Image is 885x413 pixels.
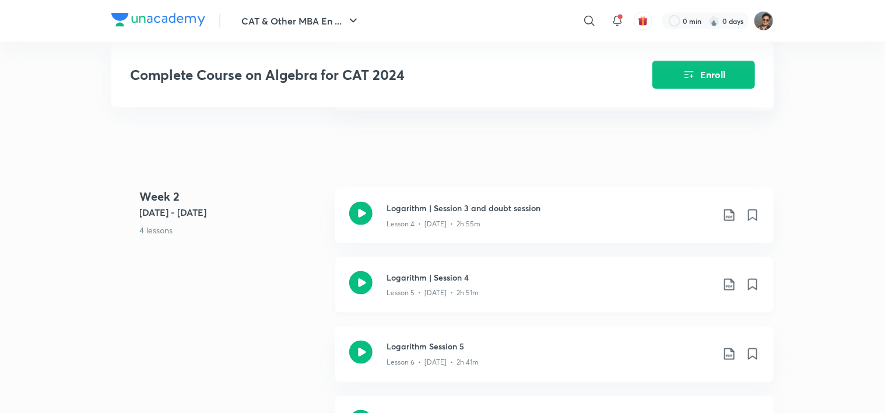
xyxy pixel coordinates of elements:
[634,12,652,30] button: avatar
[387,202,713,214] h3: Logarithm | Session 3 and doubt session
[335,188,774,257] a: Logarithm | Session 3 and doubt sessionLesson 4 • [DATE] • 2h 55m
[139,205,326,219] h5: [DATE] - [DATE]
[335,257,774,327] a: Logarithm | Session 4Lesson 5 • [DATE] • 2h 51m
[754,11,774,31] img: AKASHDEEP CHAUDHURI
[234,9,367,33] button: CAT & Other MBA En ...
[111,13,205,27] img: Company Logo
[139,188,326,205] h4: Week 2
[387,358,479,368] p: Lesson 6 • [DATE] • 2h 41m
[638,16,648,26] img: avatar
[139,224,326,236] p: 4 lessons
[387,341,713,353] h3: Logarithm Session 5
[387,219,480,229] p: Lesson 4 • [DATE] • 2h 55m
[335,327,774,396] a: Logarithm Session 5Lesson 6 • [DATE] • 2h 41m
[130,66,587,83] h3: Complete Course on Algebra for CAT 2024
[652,61,755,89] button: Enroll
[387,271,713,283] h3: Logarithm | Session 4
[387,288,479,299] p: Lesson 5 • [DATE] • 2h 51m
[111,13,205,30] a: Company Logo
[708,15,720,27] img: streak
